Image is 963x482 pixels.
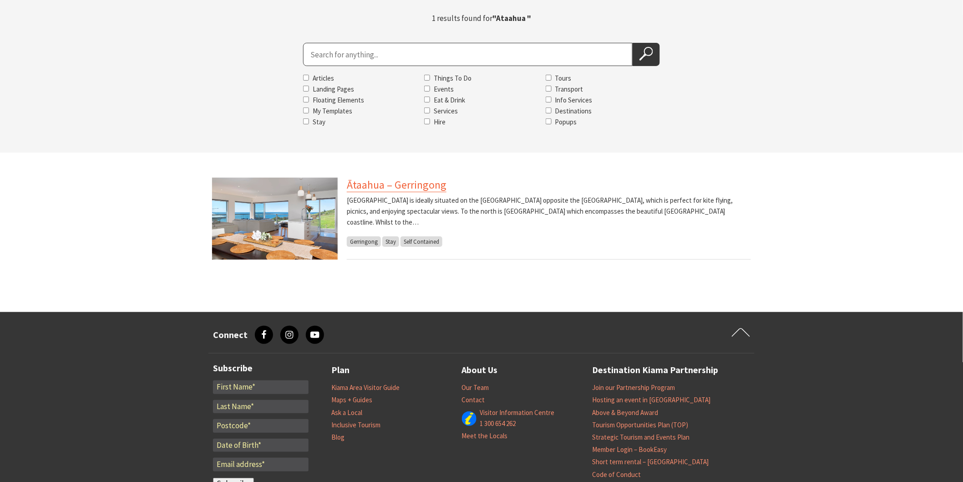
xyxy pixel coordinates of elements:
label: Landing Pages [313,85,354,93]
label: Eat & Drink [434,96,465,104]
strong: "Ataahua " [492,13,531,23]
a: Inclusive Tourism [331,420,380,430]
span: Stay [382,236,399,247]
a: Destination Kiama Partnership [592,363,718,378]
a: Ātaahua – Gerringong [347,178,446,192]
a: Meet the Locals [462,431,508,441]
a: Hosting an event in [GEOGRAPHIC_DATA] [592,395,710,405]
a: Visitor Information Centre [480,408,555,417]
label: Things To Do [434,74,471,82]
label: Tours [555,74,572,82]
h3: Connect [213,329,248,340]
a: Tourism Opportunities Plan (TOP) [592,420,688,430]
label: Hire [434,118,446,126]
label: My Templates [313,107,352,115]
label: Popups [555,118,577,126]
input: Date of Birth* [213,439,309,452]
a: About Us [462,363,498,378]
a: Strategic Tourism and Events Plan [592,433,689,442]
p: 1 results found for [368,12,595,25]
a: Above & Beyond Award [592,408,658,417]
a: Kiama Area Visitor Guide [331,383,400,392]
a: Our Team [462,383,489,392]
input: Search for: [303,43,633,66]
a: Maps + Guides [331,395,372,405]
span: Gerringong [347,236,381,247]
span: Self Contained [400,236,442,247]
a: Contact [462,395,485,405]
label: Articles [313,74,334,82]
input: Postcode* [213,419,309,433]
label: Floating Elements [313,96,364,104]
a: Blog [331,433,345,442]
h3: Subscribe [213,363,309,374]
input: First Name* [213,380,309,394]
a: Member Login – BookEasy [592,445,667,454]
p: [GEOGRAPHIC_DATA] is ideally situated on the [GEOGRAPHIC_DATA] opposite the [GEOGRAPHIC_DATA], wh... [347,195,751,228]
input: Last Name* [213,400,309,414]
label: Transport [555,85,583,93]
label: Services [434,107,458,115]
a: Join our Partnership Program [592,383,675,392]
label: Events [434,85,454,93]
a: Ask a Local [331,408,362,417]
label: Info Services [555,96,593,104]
a: 1 300 654 262 [480,419,516,428]
label: Stay [313,118,325,126]
a: Plan [331,363,350,378]
a: Short term rental – [GEOGRAPHIC_DATA] Code of Conduct [592,457,709,479]
label: Destinations [555,107,592,115]
input: Email address* [213,458,309,472]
